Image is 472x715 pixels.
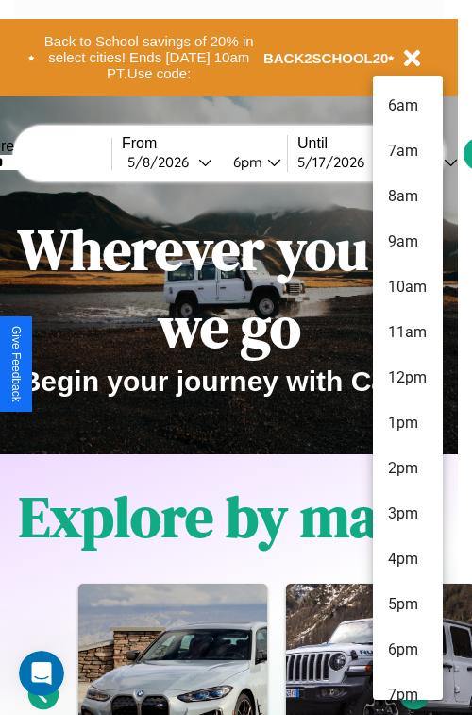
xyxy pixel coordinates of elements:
li: 1pm [373,400,443,446]
li: 12pm [373,355,443,400]
li: 9am [373,219,443,264]
li: 10am [373,264,443,310]
li: 7am [373,128,443,174]
li: 11am [373,310,443,355]
iframe: Intercom live chat [19,651,64,696]
li: 3pm [373,491,443,536]
li: 2pm [373,446,443,491]
li: 6pm [373,627,443,672]
div: Give Feedback [9,326,23,402]
li: 5pm [373,582,443,627]
li: 6am [373,83,443,128]
li: 4pm [373,536,443,582]
li: 8am [373,174,443,219]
